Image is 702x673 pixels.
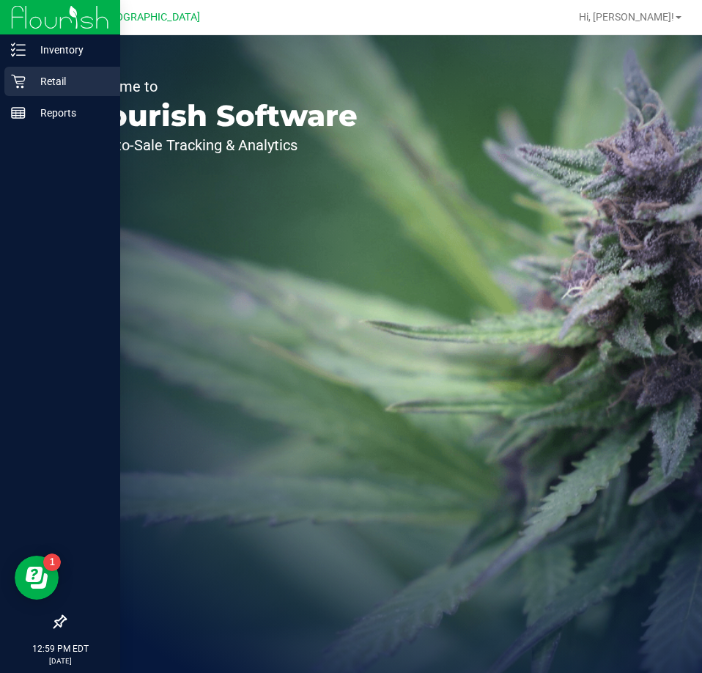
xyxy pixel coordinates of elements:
[26,41,114,59] p: Inventory
[11,43,26,57] inline-svg: Inventory
[79,138,358,152] p: Seed-to-Sale Tracking & Analytics
[7,655,114,666] p: [DATE]
[7,642,114,655] p: 12:59 PM EDT
[100,11,200,23] span: [GEOGRAPHIC_DATA]
[79,79,358,94] p: Welcome to
[26,104,114,122] p: Reports
[43,554,61,571] iframe: Resource center unread badge
[79,101,358,130] p: Flourish Software
[26,73,114,90] p: Retail
[11,106,26,120] inline-svg: Reports
[579,11,674,23] span: Hi, [PERSON_NAME]!
[11,74,26,89] inline-svg: Retail
[15,556,59,600] iframe: Resource center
